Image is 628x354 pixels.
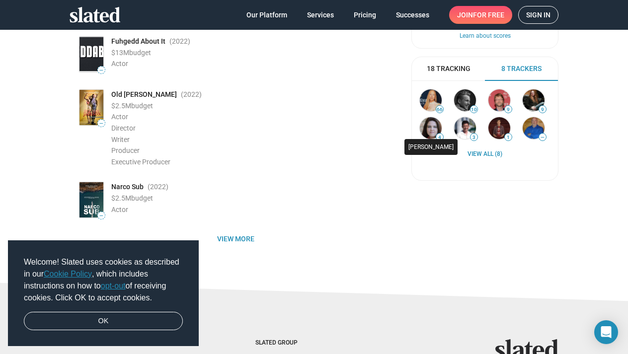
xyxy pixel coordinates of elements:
span: 4 [436,135,443,141]
span: Director [111,124,136,132]
span: (2022 ) [169,37,190,46]
a: Our Platform [238,6,295,24]
span: $2.5M [111,102,131,110]
div: cookieconsent [8,240,199,347]
img: Micky Neilson [454,117,476,139]
span: budget [131,102,153,110]
div: Slated Group [255,339,323,347]
span: budget [131,194,153,202]
span: budget [129,49,151,57]
span: Actor [111,206,128,213]
img: Poster: Old Man Jackson [79,90,103,125]
span: Successes [396,6,429,24]
img: Jesse Edwards [454,89,476,111]
span: 9 [505,107,512,113]
a: Pricing [346,6,384,24]
span: View more [78,230,393,248]
span: Actor [111,60,128,68]
img: Douglas Vakoch [488,89,510,111]
span: (2022 ) [148,182,168,192]
span: Welcome! Slated uses cookies as described in our , which includes instructions on how to of recei... [24,256,183,304]
span: for free [473,6,504,24]
img: Colleen Ann Brah [420,89,442,111]
span: — [98,213,105,218]
span: $13M [111,49,129,57]
span: Our Platform [246,6,287,24]
span: Old [PERSON_NAME] [111,90,177,99]
img: DeAnna Charett [420,117,442,139]
span: 66 [436,107,443,113]
span: Actor [111,113,128,121]
div: [PERSON_NAME] [404,139,458,155]
span: Narco Sub [111,182,144,192]
span: (2022 ) [181,90,202,99]
img: Poster: Fuhgedd About It [79,37,103,72]
span: Fuhgedd About It [111,37,165,46]
span: $2.5M [111,194,131,202]
span: — [98,68,105,73]
span: 10 [471,107,477,113]
span: Pricing [354,6,376,24]
span: 9 [539,107,546,113]
a: Cookie Policy [44,270,92,278]
span: Writer [111,136,130,143]
span: 8 Trackers [501,64,542,73]
a: Successes [388,6,437,24]
a: opt-out [101,282,126,290]
img: Dennis M. Lanier [523,117,545,139]
img: Poster: Narco Sub [79,182,103,217]
span: Executive Producer [111,158,170,166]
img: Mike Hall [523,89,545,111]
span: 3 [471,135,477,141]
button: View more [70,230,401,248]
a: dismiss cookie message [24,312,183,331]
span: Sign in [526,6,550,23]
a: Joinfor free [449,6,512,24]
a: View all (8) [468,150,502,158]
span: Services [307,6,334,24]
span: — [98,121,105,126]
span: — [539,135,546,140]
a: Sign in [518,6,558,24]
span: 18 Tracking [427,64,471,73]
span: 1 [505,135,512,141]
img: Morgan C. Simpson [488,117,510,139]
a: Services [299,6,342,24]
span: Producer [111,146,140,154]
span: Join [457,6,504,24]
div: Open Intercom Messenger [594,320,618,344]
button: Learn about scores [423,32,547,40]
